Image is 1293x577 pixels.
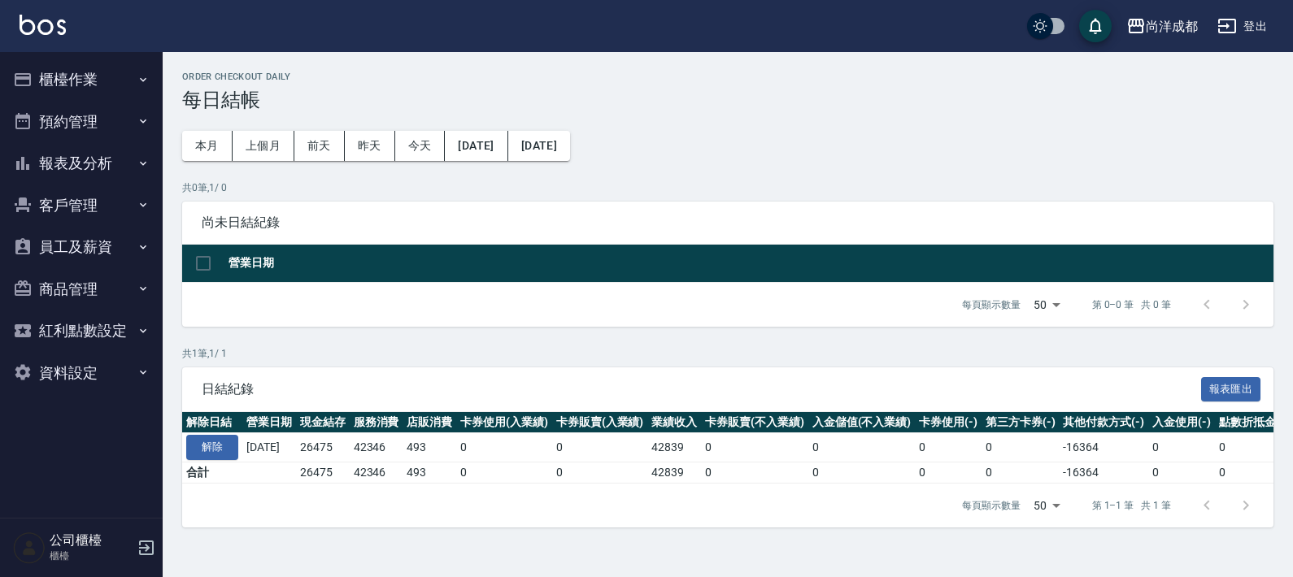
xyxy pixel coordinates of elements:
[7,142,156,184] button: 報表及分析
[1120,10,1204,43] button: 尚洋成都
[182,72,1273,82] h2: Order checkout daily
[808,433,916,462] td: 0
[915,412,982,433] th: 卡券使用(-)
[7,226,156,268] button: 員工及薪資
[294,131,345,161] button: 前天
[1146,16,1198,37] div: 尚洋成都
[182,412,242,433] th: 解除日結
[647,412,701,433] th: 業績收入
[296,412,350,433] th: 現金結存
[1148,462,1215,484] td: 0
[182,131,233,161] button: 本月
[808,412,916,433] th: 入金儲值(不入業績)
[915,462,982,484] td: 0
[202,215,1254,231] span: 尚未日結紀錄
[7,352,156,394] button: 資料設定
[7,101,156,143] button: 預約管理
[962,498,1021,513] p: 每頁顯示數量
[701,412,808,433] th: 卡券販賣(不入業績)
[915,433,982,462] td: 0
[345,131,395,161] button: 昨天
[182,180,1273,195] p: 共 0 筆, 1 / 0
[50,532,133,549] h5: 公司櫃檯
[13,531,46,564] img: Person
[7,184,156,227] button: 客戶管理
[982,462,1060,484] td: 0
[1027,283,1066,327] div: 50
[1027,484,1066,527] div: 50
[1201,380,1261,396] a: 報表匯出
[7,310,156,352] button: 紅利點數設定
[1059,412,1148,433] th: 其他付款方式(-)
[456,433,552,462] td: 0
[508,131,570,161] button: [DATE]
[395,131,446,161] button: 今天
[296,433,350,462] td: 26475
[647,433,701,462] td: 42839
[445,131,507,161] button: [DATE]
[701,433,808,462] td: 0
[20,15,66,35] img: Logo
[186,435,238,460] button: 解除
[182,462,242,484] td: 合計
[50,549,133,563] p: 櫃檯
[456,412,552,433] th: 卡券使用(入業績)
[242,412,296,433] th: 營業日期
[182,89,1273,111] h3: 每日結帳
[808,462,916,484] td: 0
[1148,412,1215,433] th: 入金使用(-)
[701,462,808,484] td: 0
[552,433,648,462] td: 0
[1148,433,1215,462] td: 0
[1059,462,1148,484] td: -16364
[403,412,456,433] th: 店販消費
[403,433,456,462] td: 493
[1059,433,1148,462] td: -16364
[233,131,294,161] button: 上個月
[296,462,350,484] td: 26475
[1079,10,1112,42] button: save
[7,59,156,101] button: 櫃檯作業
[242,433,296,462] td: [DATE]
[647,462,701,484] td: 42839
[1211,11,1273,41] button: 登出
[456,462,552,484] td: 0
[982,412,1060,433] th: 第三方卡券(-)
[1092,498,1171,513] p: 第 1–1 筆 共 1 筆
[7,268,156,310] button: 商品管理
[982,433,1060,462] td: 0
[962,297,1021,312] p: 每頁顯示數量
[350,412,403,433] th: 服務消費
[350,433,403,462] td: 42346
[552,462,648,484] td: 0
[403,462,456,484] td: 493
[202,381,1201,397] span: 日結紀錄
[552,412,648,433] th: 卡券販賣(入業績)
[182,346,1273,361] p: 共 1 筆, 1 / 1
[224,245,1273,283] th: 營業日期
[1092,297,1171,312] p: 第 0–0 筆 共 0 筆
[1201,377,1261,402] button: 報表匯出
[350,462,403,484] td: 42346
